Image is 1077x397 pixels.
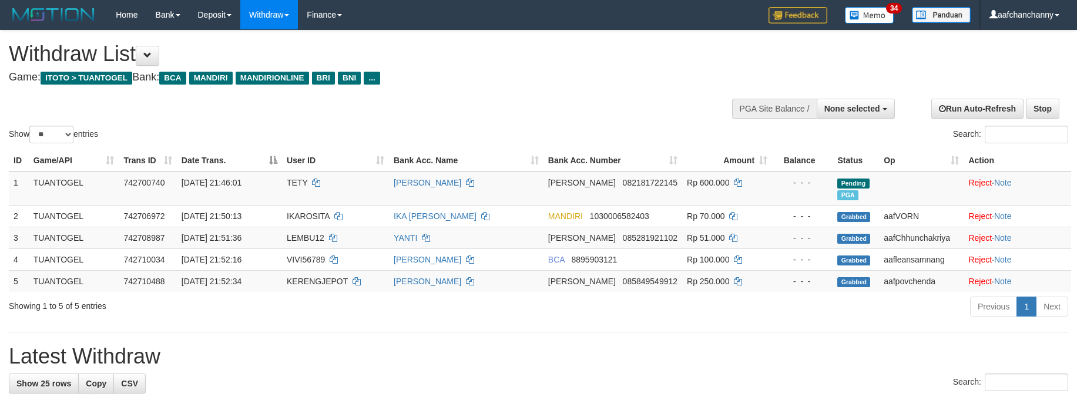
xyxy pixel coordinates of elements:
[994,178,1012,187] a: Note
[687,277,729,286] span: Rp 250.000
[994,277,1012,286] a: Note
[9,345,1068,368] h1: Latest Withdraw
[177,150,282,171] th: Date Trans.: activate to sort column descending
[41,72,132,85] span: ITOTO > TUANTOGEL
[182,178,241,187] span: [DATE] 21:46:01
[964,205,1071,227] td: ·
[931,99,1024,119] a: Run Auto-Refresh
[182,277,241,286] span: [DATE] 21:52:34
[29,227,119,248] td: TUANTOGEL
[571,255,617,264] span: Copy 8895903121 to clipboard
[548,255,565,264] span: BCA
[912,7,971,23] img: panduan.png
[879,248,964,270] td: aafleansamnang
[968,255,992,264] a: Reject
[9,72,706,83] h4: Game: Bank:
[182,255,241,264] span: [DATE] 21:52:16
[548,233,616,243] span: [PERSON_NAME]
[29,150,119,171] th: Game/API: activate to sort column ascending
[985,374,1068,391] input: Search:
[623,233,677,243] span: Copy 085281921102 to clipboard
[879,205,964,227] td: aafVORN
[78,374,114,393] a: Copy
[287,255,325,264] span: VIVI56789
[394,211,477,221] a: IKA [PERSON_NAME]
[968,178,992,187] a: Reject
[182,211,241,221] span: [DATE] 21:50:13
[837,190,858,200] span: Marked by aafchonlypin
[9,374,79,393] a: Show 25 rows
[964,270,1071,292] td: ·
[837,255,870,265] span: Grabbed
[886,3,902,14] span: 34
[282,150,389,171] th: User ID: activate to sort column ascending
[394,255,461,264] a: [PERSON_NAME]
[994,255,1012,264] a: Note
[287,277,348,286] span: KERENGJEPOT
[123,178,165,187] span: 742700740
[968,211,992,221] a: Reject
[543,150,682,171] th: Bank Acc. Number: activate to sort column ascending
[394,277,461,286] a: [PERSON_NAME]
[287,178,308,187] span: TETY
[964,248,1071,270] td: ·
[953,374,1068,391] label: Search:
[29,248,119,270] td: TUANTOGEL
[769,7,827,23] img: Feedback.jpg
[29,205,119,227] td: TUANTOGEL
[879,227,964,248] td: aafChhunchakriya
[287,233,324,243] span: LEMBU12
[824,104,880,113] span: None selected
[968,277,992,286] a: Reject
[9,6,98,23] img: MOTION_logo.png
[817,99,895,119] button: None selected
[338,72,361,85] span: BNI
[9,227,29,248] td: 3
[687,255,729,264] span: Rp 100.000
[548,211,583,221] span: MANDIRI
[389,150,543,171] th: Bank Acc. Name: activate to sort column ascending
[879,150,964,171] th: Op: activate to sort column ascending
[394,233,417,243] a: YANTI
[953,126,1068,143] label: Search:
[687,178,729,187] span: Rp 600.000
[590,211,649,221] span: Copy 1030006582403 to clipboard
[968,233,992,243] a: Reject
[732,99,817,119] div: PGA Site Balance /
[312,72,335,85] span: BRI
[9,295,440,312] div: Showing 1 to 5 of 5 entries
[123,255,165,264] span: 742710034
[837,179,869,189] span: Pending
[845,7,894,23] img: Button%20Memo.svg
[113,374,146,393] a: CSV
[123,211,165,221] span: 742706972
[879,270,964,292] td: aafpovchenda
[964,171,1071,206] td: ·
[687,211,725,221] span: Rp 70.000
[623,178,677,187] span: Copy 082181722145 to clipboard
[182,233,241,243] span: [DATE] 21:51:36
[777,210,828,222] div: - - -
[9,248,29,270] td: 4
[364,72,380,85] span: ...
[123,277,165,286] span: 742710488
[9,126,98,143] label: Show entries
[287,211,330,221] span: IKAROSITA
[16,379,71,388] span: Show 25 rows
[833,150,879,171] th: Status
[1016,297,1036,317] a: 1
[964,227,1071,248] td: ·
[123,233,165,243] span: 742708987
[9,150,29,171] th: ID
[29,270,119,292] td: TUANTOGEL
[189,72,233,85] span: MANDIRI
[1036,297,1068,317] a: Next
[994,233,1012,243] a: Note
[994,211,1012,221] a: Note
[1026,99,1059,119] a: Stop
[29,126,73,143] select: Showentries
[394,178,461,187] a: [PERSON_NAME]
[29,171,119,206] td: TUANTOGEL
[985,126,1068,143] input: Search:
[777,254,828,265] div: - - -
